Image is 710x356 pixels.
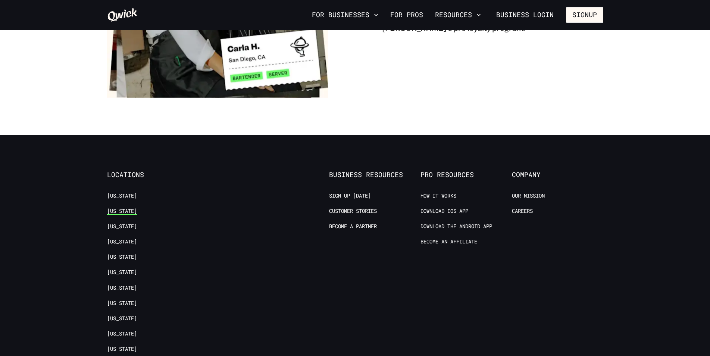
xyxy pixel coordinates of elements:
[566,7,603,23] button: Signup
[107,330,137,337] a: [US_STATE]
[107,171,198,179] span: Locations
[329,208,377,215] a: Customer stories
[107,300,137,307] a: [US_STATE]
[432,9,484,21] button: Resources
[107,269,137,276] a: [US_STATE]
[512,192,545,199] a: Our Mission
[512,171,603,179] span: Company
[107,238,137,245] a: [US_STATE]
[420,192,456,199] a: How it Works
[420,238,477,245] a: Become an Affiliate
[107,346,137,353] a: [US_STATE]
[107,284,137,292] a: [US_STATE]
[107,208,137,215] a: [US_STATE]
[329,223,377,230] a: Become a Partner
[329,192,371,199] a: Sign up [DATE]
[309,9,381,21] button: For Businesses
[329,171,420,179] span: Business Resources
[420,223,492,230] a: Download the Android App
[420,208,468,215] a: Download IOS App
[387,9,426,21] a: For Pros
[490,7,560,23] a: Business Login
[107,315,137,322] a: [US_STATE]
[107,223,137,230] a: [US_STATE]
[107,192,137,199] a: [US_STATE]
[512,208,533,215] a: Careers
[107,253,137,261] a: [US_STATE]
[420,171,512,179] span: Pro Resources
